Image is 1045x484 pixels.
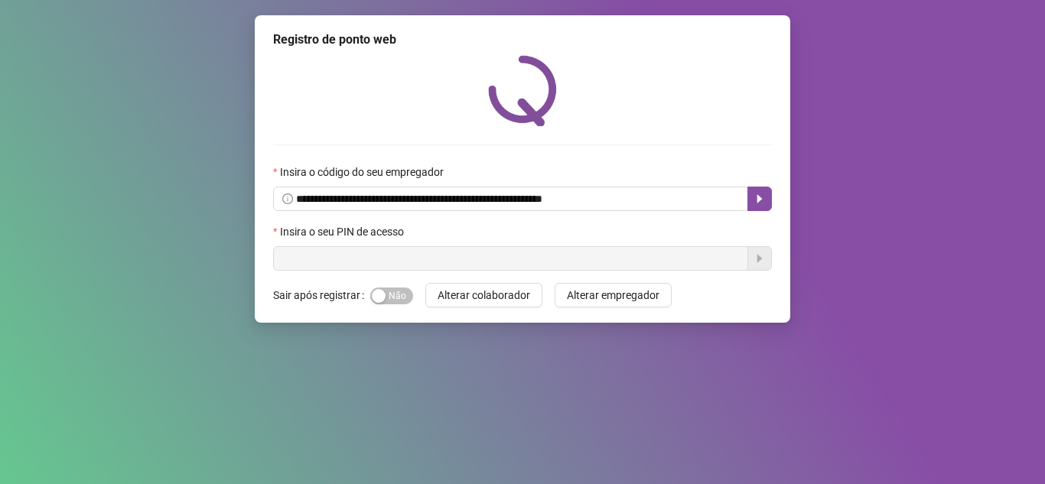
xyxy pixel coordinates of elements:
label: Insira o código do seu empregador [273,164,454,180]
span: Alterar empregador [567,287,659,304]
span: info-circle [282,193,293,204]
span: Alterar colaborador [438,287,530,304]
button: Alterar empregador [555,283,672,307]
span: caret-right [754,193,766,205]
label: Sair após registrar [273,283,370,307]
img: QRPoint [488,55,557,126]
button: Alterar colaborador [425,283,542,307]
label: Insira o seu PIN de acesso [273,223,414,240]
div: Registro de ponto web [273,31,772,49]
